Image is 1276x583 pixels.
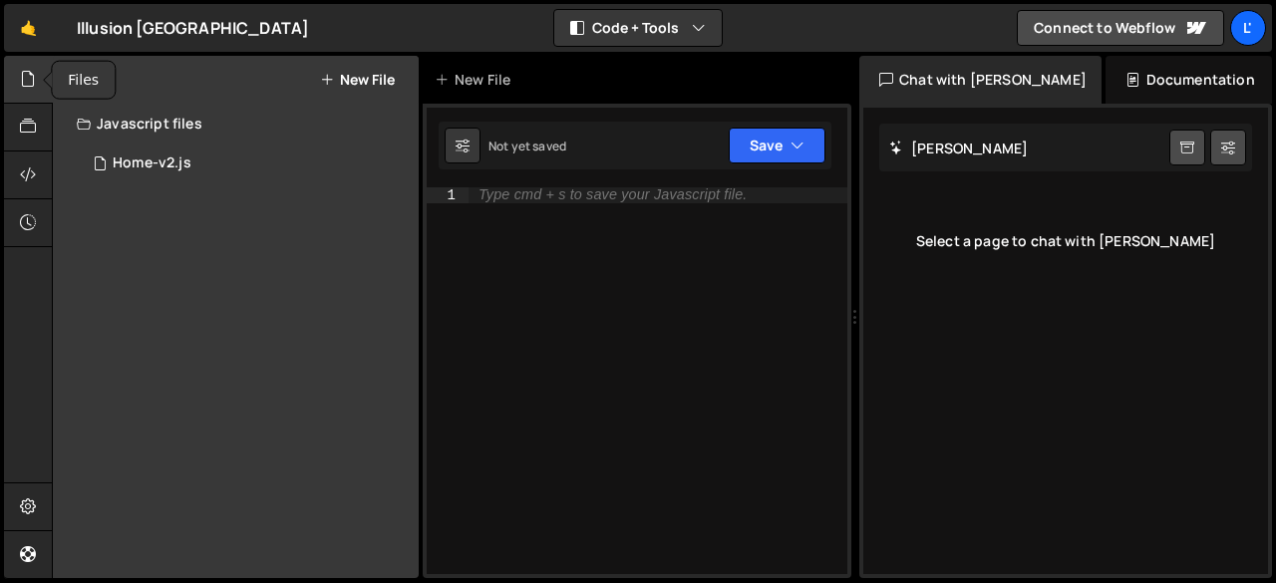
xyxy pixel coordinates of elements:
[435,70,518,90] div: New File
[879,201,1252,281] div: Select a page to chat with [PERSON_NAME]
[859,56,1102,104] div: Chat with [PERSON_NAME]
[77,16,309,40] div: Illusion [GEOGRAPHIC_DATA]
[478,188,747,202] div: Type cmd + s to save your Javascript file.
[1230,10,1266,46] a: L'
[52,62,115,99] div: Files
[113,154,191,172] div: Home-v2.js
[889,139,1028,157] h2: [PERSON_NAME]
[1017,10,1224,46] a: Connect to Webflow
[4,4,53,52] a: 🤙
[729,128,825,163] button: Save
[554,10,722,46] button: Code + Tools
[1106,56,1272,104] div: Documentation
[488,138,566,154] div: Not yet saved
[427,187,469,203] div: 1
[77,144,419,183] div: 16569/45033.js
[320,72,395,88] button: New File
[53,104,419,144] div: Javascript files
